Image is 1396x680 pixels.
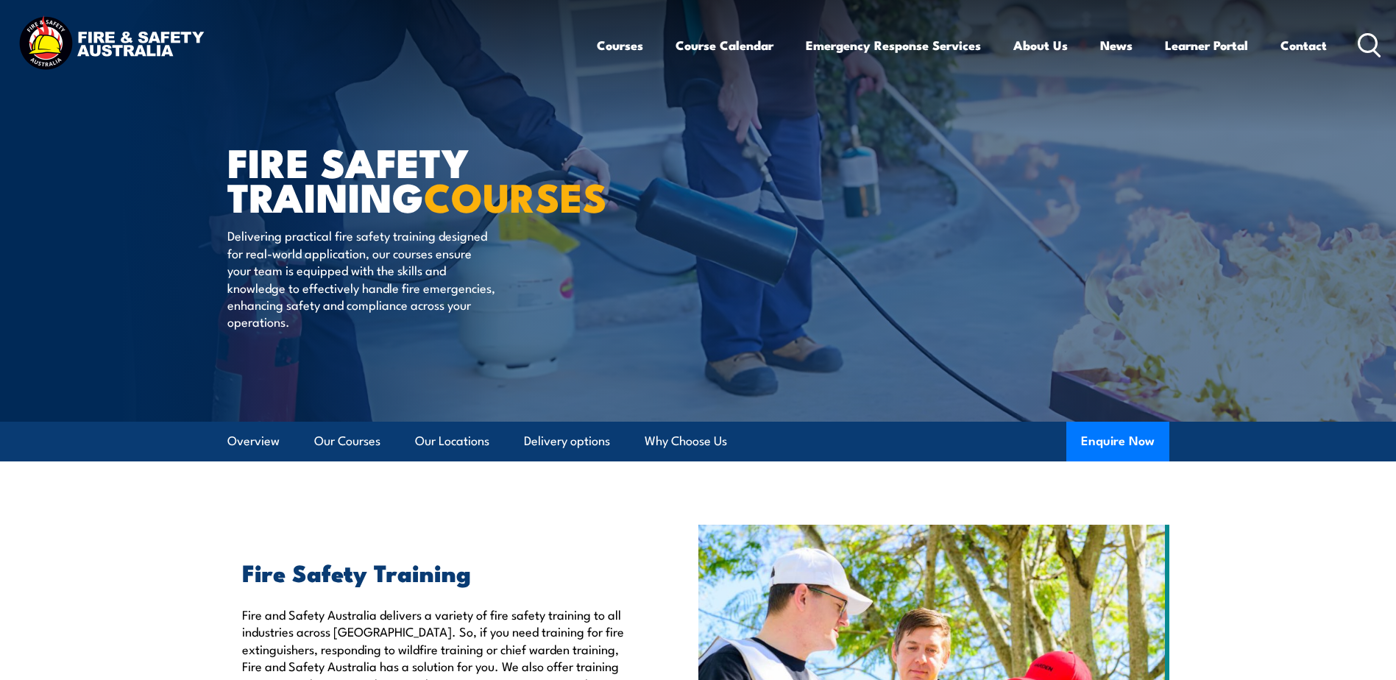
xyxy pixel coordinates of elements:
h2: Fire Safety Training [242,562,631,582]
a: Why Choose Us [645,422,727,461]
h1: FIRE SAFETY TRAINING [227,144,591,213]
a: About Us [1013,26,1068,65]
a: Our Locations [415,422,489,461]
strong: COURSES [424,165,607,226]
a: Our Courses [314,422,380,461]
p: Delivering practical fire safety training designed for real-world application, our courses ensure... [227,227,496,330]
a: Contact [1280,26,1327,65]
a: Course Calendar [676,26,773,65]
a: News [1100,26,1133,65]
a: Overview [227,422,280,461]
a: Learner Portal [1165,26,1248,65]
button: Enquire Now [1066,422,1169,461]
a: Emergency Response Services [806,26,981,65]
a: Delivery options [524,422,610,461]
a: Courses [597,26,643,65]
